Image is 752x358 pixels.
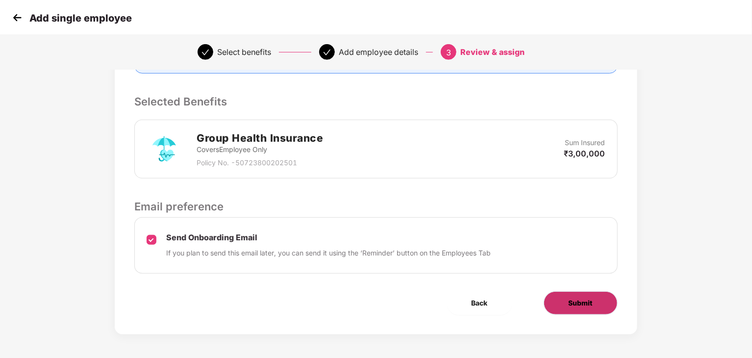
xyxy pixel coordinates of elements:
span: 3 [446,48,451,57]
p: Selected Benefits [134,93,617,110]
img: svg+xml;base64,PHN2ZyB4bWxucz0iaHR0cDovL3d3dy53My5vcmcvMjAwMC9zdmciIHdpZHRoPSIzMCIgaGVpZ2h0PSIzMC... [10,10,25,25]
button: Back [447,291,512,315]
div: Select benefits [217,44,271,60]
div: Add employee details [339,44,418,60]
h2: Group Health Insurance [197,130,323,146]
p: Add single employee [29,12,132,24]
p: Send Onboarding Email [166,232,491,243]
p: Email preference [134,198,617,215]
p: Covers Employee Only [197,144,323,155]
p: If you plan to send this email later, you can send it using the ‘Reminder’ button on the Employee... [166,248,491,258]
span: check [201,49,209,56]
div: Review & assign [460,44,525,60]
span: check [323,49,331,56]
p: ₹3,00,000 [564,148,605,159]
span: Back [472,298,488,308]
p: Policy No. - 50723800202501 [197,157,323,168]
img: svg+xml;base64,PHN2ZyB4bWxucz0iaHR0cDovL3d3dy53My5vcmcvMjAwMC9zdmciIHdpZHRoPSI3MiIgaGVpZ2h0PSI3Mi... [147,131,182,167]
span: Submit [569,298,593,308]
p: Sum Insured [565,137,605,148]
button: Submit [544,291,618,315]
